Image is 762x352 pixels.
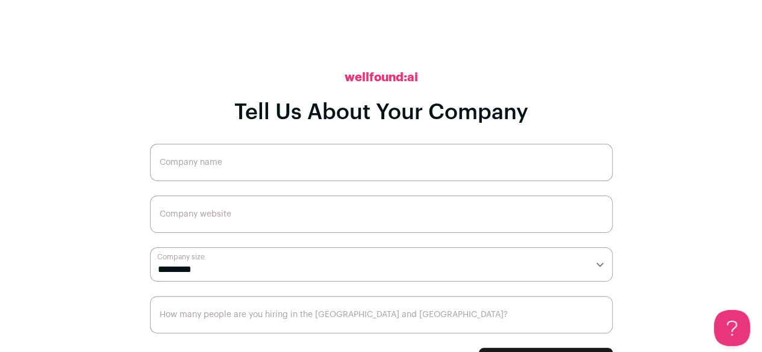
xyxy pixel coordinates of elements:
h2: wellfound:ai [345,69,418,86]
input: Company name [150,144,613,181]
h1: Tell Us About Your Company [234,100,528,125]
input: How many people are you hiring in the US and Canada? [150,296,613,333]
iframe: Help Scout Beacon - Open [714,310,750,346]
input: Company website [150,196,613,233]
